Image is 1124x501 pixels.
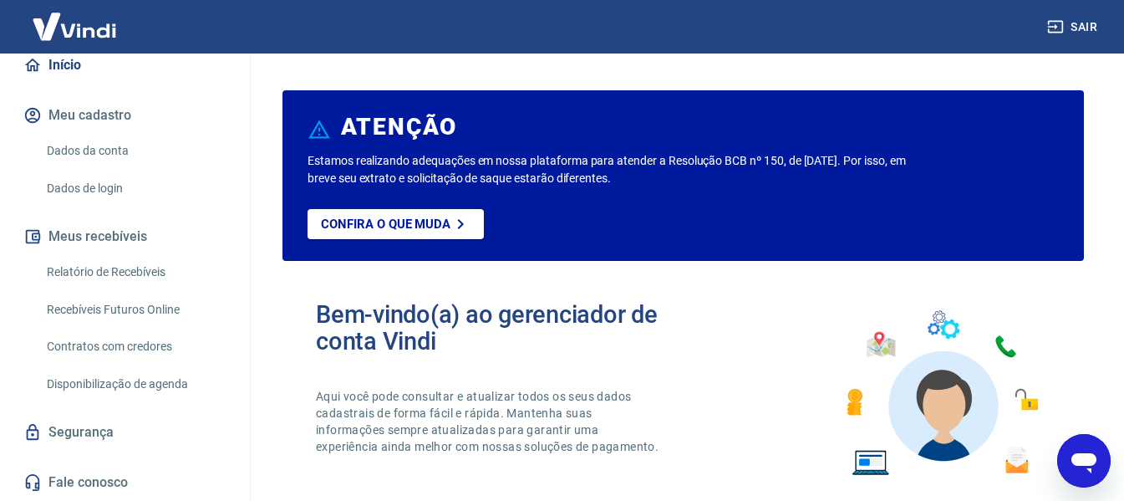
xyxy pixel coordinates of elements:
img: Vindi [20,1,129,52]
a: Contratos com credores [40,330,230,364]
a: Fale conosco [20,464,230,501]
a: Dados de login [40,171,230,206]
button: Meus recebíveis [20,218,230,255]
iframe: Botão para abrir a janela de mensagens [1057,434,1111,488]
a: Confira o que muda [308,209,484,239]
a: Início [20,47,230,84]
h2: Bem-vindo(a) ao gerenciador de conta Vindi [316,301,684,355]
a: Relatório de Recebíveis [40,255,230,289]
p: Confira o que muda [321,217,450,232]
img: Imagem de um avatar masculino com diversos icones exemplificando as funcionalidades do gerenciado... [832,301,1050,486]
a: Disponibilização de agenda [40,367,230,401]
p: Aqui você pode consultar e atualizar todos os seus dados cadastrais de forma fácil e rápida. Mant... [316,388,662,455]
button: Meu cadastro [20,97,230,134]
a: Dados da conta [40,134,230,168]
button: Sair [1044,12,1104,43]
h6: ATENÇÃO [341,119,457,135]
p: Estamos realizando adequações em nossa plataforma para atender a Resolução BCB nº 150, de [DATE].... [308,152,908,187]
a: Segurança [20,414,230,451]
a: Recebíveis Futuros Online [40,293,230,327]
